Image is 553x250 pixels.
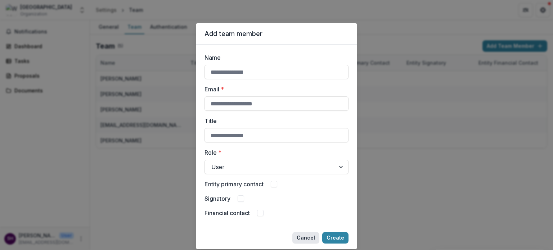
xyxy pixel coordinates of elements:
[204,117,344,125] label: Title
[204,209,250,217] label: Financial contact
[204,53,344,62] label: Name
[204,148,344,157] label: Role
[204,180,264,188] label: Entity primary contact
[322,232,349,244] button: Create
[196,23,357,45] header: Add team member
[292,232,319,244] button: Cancel
[204,85,344,94] label: Email
[204,194,230,203] label: Signatory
